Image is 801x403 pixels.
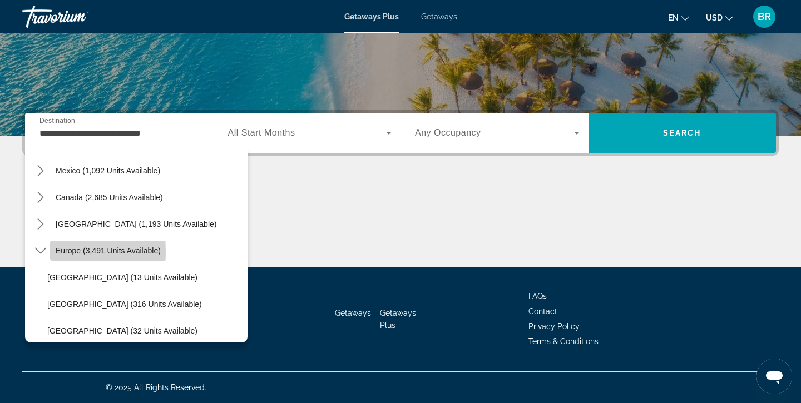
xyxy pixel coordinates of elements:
iframe: Botón para iniciar la ventana de mensajería [756,359,792,394]
a: FAQs [528,292,547,301]
button: Select destination: Mexico (1,092 units available) [50,161,166,181]
input: Select destination [39,127,204,140]
button: Toggle Caribbean & Atlantic Islands (1,193 units available) submenu [31,215,50,234]
button: Select destination: Europe (3,491 units available) [50,241,166,261]
span: Canada (2,685 units available) [56,193,163,202]
a: Terms & Conditions [528,337,599,346]
button: User Menu [750,5,779,28]
button: Search [589,113,777,153]
a: Travorium [22,2,133,31]
a: Getaways Plus [380,309,416,330]
span: en [668,13,679,22]
span: [GEOGRAPHIC_DATA] (316 units available) [47,300,202,309]
button: Change currency [706,9,733,26]
button: Select destination: Austria (316 units available) [42,294,248,314]
button: Toggle Mexico (1,092 units available) submenu [31,161,50,181]
span: © 2025 All Rights Reserved. [106,383,206,392]
span: Any Occupancy [415,128,481,137]
button: Select destination: Andorra (13 units available) [42,267,248,287]
span: [GEOGRAPHIC_DATA] (32 units available) [47,326,197,335]
button: Toggle Canada (2,685 units available) submenu [31,188,50,207]
button: Change language [668,9,689,26]
a: Privacy Policy [528,322,580,331]
span: BR [758,11,771,22]
a: Getaways [335,309,371,317]
span: [GEOGRAPHIC_DATA] (1,193 units available) [56,220,216,228]
a: Getaways [421,12,457,21]
button: Toggle Europe (3,491 units available) submenu [31,241,50,261]
span: Search [663,128,701,137]
span: Mexico (1,092 units available) [56,166,160,175]
span: Destination [39,117,75,124]
a: Getaways Plus [344,12,399,21]
span: All Start Months [228,128,295,137]
span: [GEOGRAPHIC_DATA] (13 units available) [47,273,197,282]
button: Select destination: Caribbean & Atlantic Islands (1,193 units available) [50,214,222,234]
div: Search widget [25,113,776,153]
span: USD [706,13,723,22]
span: Europe (3,491 units available) [56,246,161,255]
div: Destination options [25,147,248,342]
a: Contact [528,307,557,316]
button: Select destination: Denmark (32 units available) [42,321,248,341]
button: Select destination: Canada (2,685 units available) [50,187,169,207]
